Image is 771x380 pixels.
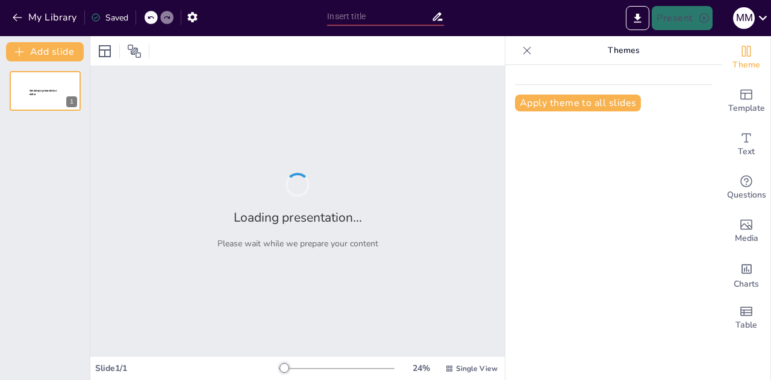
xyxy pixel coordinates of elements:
span: Charts [734,278,759,291]
div: Add ready made slides [722,79,770,123]
span: Sendsteps presentation editor [30,89,57,96]
button: Add slide [6,42,84,61]
div: Get real-time input from your audience [722,166,770,210]
div: Change the overall theme [722,36,770,79]
span: Template [728,102,765,115]
button: M M [733,6,755,30]
div: 24 % [407,363,435,374]
div: Add images, graphics, shapes or video [722,210,770,253]
button: Present [652,6,712,30]
span: Text [738,145,755,158]
span: Theme [732,58,760,72]
span: Questions [727,188,766,202]
input: Insert title [327,8,431,25]
span: Single View [456,364,498,373]
div: Slide 1 / 1 [95,363,279,374]
p: Themes [537,36,710,65]
span: Media [735,232,758,245]
div: Saved [91,12,128,23]
p: Please wait while we prepare your content [217,238,378,249]
div: Add a table [722,296,770,340]
div: Add charts and graphs [722,253,770,296]
h2: Loading presentation... [234,209,362,226]
div: Add text boxes [722,123,770,166]
div: 1 [10,71,81,111]
span: Table [735,319,757,332]
div: 1 [66,96,77,107]
span: Position [127,44,142,58]
div: Layout [95,42,114,61]
div: M M [733,7,755,29]
button: Export to PowerPoint [626,6,649,30]
button: Apply theme to all slides [515,95,641,111]
button: My Library [9,8,82,27]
